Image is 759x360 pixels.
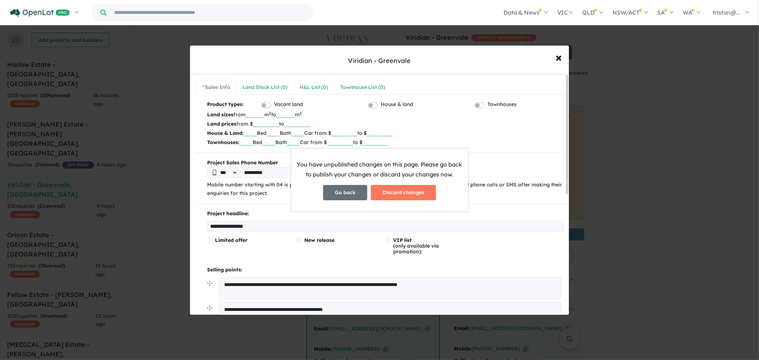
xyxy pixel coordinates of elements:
[323,185,367,200] button: Go back
[371,185,436,200] button: Discard changes
[10,9,70,17] img: Openlot PRO Logo White
[108,5,311,20] input: Try estate name, suburb, builder or developer
[297,160,463,179] p: You have unpublished changes on this page. Please go back to publish your changes or discard your...
[713,9,740,16] span: tristan@...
